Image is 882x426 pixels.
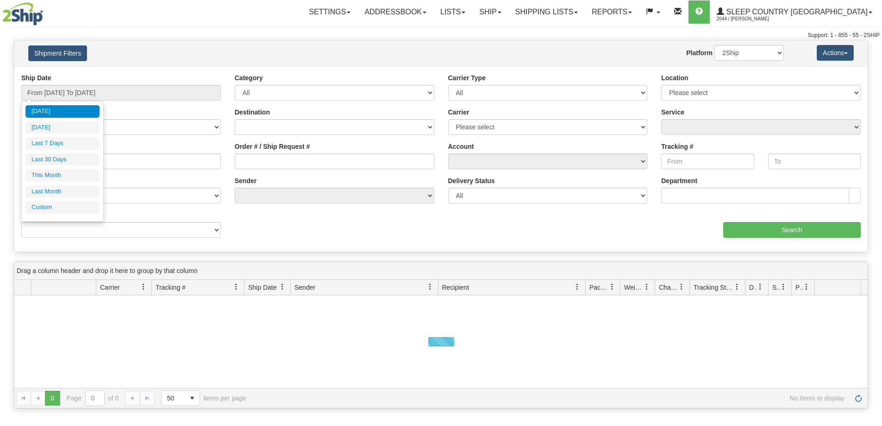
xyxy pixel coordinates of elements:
label: Ship Date [21,73,51,83]
div: grid grouping header [14,262,868,280]
li: This Month [25,169,100,182]
label: Tracking # [661,142,693,151]
span: Pickup Status [795,283,803,292]
label: Platform [686,48,713,57]
span: Packages [589,283,609,292]
span: Shipment Issues [772,283,780,292]
label: Account [448,142,474,151]
label: Sender [235,176,256,185]
a: Weight filter column settings [639,279,655,295]
span: 2044 / [PERSON_NAME] [717,14,786,24]
button: Shipment Filters [28,45,87,61]
input: From [661,153,754,169]
span: Weight [624,283,644,292]
span: Tracking Status [694,283,734,292]
li: [DATE] [25,105,100,118]
span: Page sizes drop down [161,390,200,406]
a: Lists [433,0,472,24]
a: Settings [302,0,357,24]
a: Pickup Status filter column settings [799,279,814,295]
label: Destination [235,108,270,117]
a: Tracking Status filter column settings [729,279,745,295]
button: Actions [817,45,854,61]
li: [DATE] [25,121,100,134]
label: Location [661,73,688,83]
span: select [185,391,200,406]
a: Delivery Status filter column settings [752,279,768,295]
li: Custom [25,201,100,214]
span: No items to display [259,394,844,402]
span: Sender [294,283,315,292]
span: Carrier [100,283,120,292]
label: Carrier Type [448,73,486,83]
a: Sender filter column settings [422,279,438,295]
label: Department [661,176,697,185]
span: Delivery Status [749,283,757,292]
a: Carrier filter column settings [136,279,151,295]
span: Charge [659,283,678,292]
span: Recipient [442,283,469,292]
a: Ship Date filter column settings [275,279,290,295]
li: Last Month [25,185,100,198]
a: Tracking # filter column settings [228,279,244,295]
span: Page 0 [45,391,60,406]
label: Carrier [448,108,469,117]
a: Reports [585,0,639,24]
label: Delivery Status [448,176,495,185]
img: logo2044.jpg [2,2,43,25]
span: Sleep Country [GEOGRAPHIC_DATA] [724,8,868,16]
a: Ship [472,0,508,24]
label: Order # / Ship Request # [235,142,310,151]
iframe: chat widget [861,165,881,260]
input: Search [723,222,861,238]
span: items per page [161,390,246,406]
a: Recipient filter column settings [569,279,585,295]
span: Ship Date [248,283,276,292]
a: Shipping lists [508,0,585,24]
label: Category [235,73,263,83]
input: To [768,153,861,169]
span: Page of 0 [67,390,119,406]
span: 50 [167,394,179,403]
a: Refresh [851,391,866,406]
li: Last 30 Days [25,153,100,166]
li: Last 7 Days [25,137,100,150]
label: Service [661,108,684,117]
span: Tracking # [156,283,186,292]
a: Packages filter column settings [604,279,620,295]
a: Shipment Issues filter column settings [776,279,791,295]
a: Charge filter column settings [674,279,689,295]
a: Sleep Country [GEOGRAPHIC_DATA] 2044 / [PERSON_NAME] [710,0,879,24]
div: Support: 1 - 855 - 55 - 2SHIP [2,32,880,39]
a: Addressbook [357,0,433,24]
